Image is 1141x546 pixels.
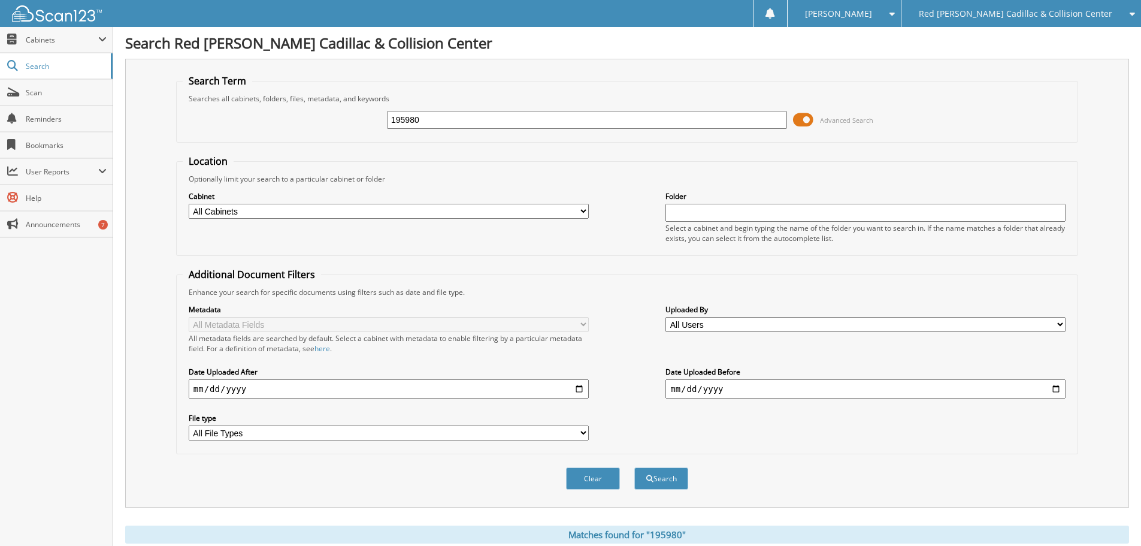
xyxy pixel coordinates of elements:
[189,379,589,399] input: start
[189,413,589,423] label: File type
[314,343,330,354] a: here
[919,10,1112,17] span: Red [PERSON_NAME] Cadillac & Collision Center
[189,333,589,354] div: All metadata fields are searched by default. Select a cabinet with metadata to enable filtering b...
[183,268,321,281] legend: Additional Document Filters
[665,379,1066,399] input: end
[634,467,688,490] button: Search
[566,467,620,490] button: Clear
[26,61,105,71] span: Search
[26,140,107,150] span: Bookmarks
[183,155,234,168] legend: Location
[665,223,1066,243] div: Select a cabinet and begin typing the name of the folder you want to search in. If the name match...
[98,220,108,230] div: 7
[26,193,107,203] span: Help
[189,367,589,377] label: Date Uploaded After
[183,174,1072,184] div: Optionally limit your search to a particular cabinet or folder
[26,219,107,230] span: Announcements
[183,74,252,88] legend: Search Term
[183,93,1072,104] div: Searches all cabinets, folders, files, metadata, and keywords
[665,367,1066,377] label: Date Uploaded Before
[12,5,102,22] img: scan123-logo-white.svg
[26,88,107,98] span: Scan
[665,191,1066,201] label: Folder
[189,191,589,201] label: Cabinet
[820,116,873,125] span: Advanced Search
[26,35,98,45] span: Cabinets
[805,10,872,17] span: [PERSON_NAME]
[189,304,589,315] label: Metadata
[125,33,1129,53] h1: Search Red [PERSON_NAME] Cadillac & Collision Center
[26,167,98,177] span: User Reports
[26,114,107,124] span: Reminders
[125,526,1129,544] div: Matches found for "195980"
[183,287,1072,297] div: Enhance your search for specific documents using filters such as date and file type.
[665,304,1066,315] label: Uploaded By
